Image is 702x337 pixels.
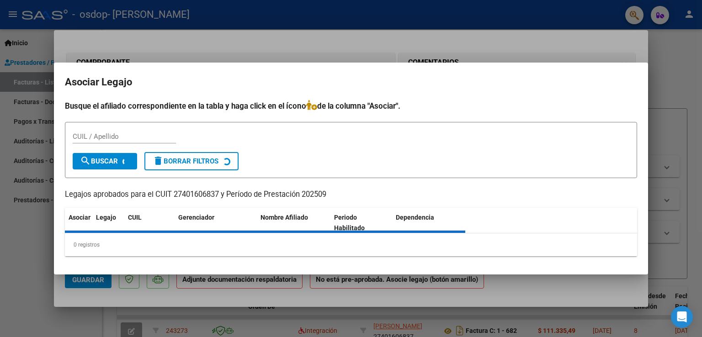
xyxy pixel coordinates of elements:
[153,157,218,165] span: Borrar Filtros
[392,208,466,238] datatable-header-cell: Dependencia
[144,152,239,170] button: Borrar Filtros
[69,214,90,221] span: Asociar
[92,208,124,238] datatable-header-cell: Legajo
[65,100,637,112] h4: Busque el afiliado correspondiente en la tabla y haga click en el ícono de la columna "Asociar".
[334,214,365,232] span: Periodo Habilitado
[178,214,214,221] span: Gerenciador
[65,189,637,200] p: Legajos aprobados para el CUIT 27401606837 y Período de Prestación 202509
[65,74,637,91] h2: Asociar Legajo
[396,214,434,221] span: Dependencia
[175,208,257,238] datatable-header-cell: Gerenciador
[80,155,91,166] mat-icon: search
[671,306,693,328] div: Open Intercom Messenger
[80,157,118,165] span: Buscar
[257,208,330,238] datatable-header-cell: Nombre Afiliado
[96,214,116,221] span: Legajo
[65,208,92,238] datatable-header-cell: Asociar
[128,214,142,221] span: CUIL
[261,214,308,221] span: Nombre Afiliado
[153,155,164,166] mat-icon: delete
[73,153,137,169] button: Buscar
[330,208,392,238] datatable-header-cell: Periodo Habilitado
[65,233,637,256] div: 0 registros
[124,208,175,238] datatable-header-cell: CUIL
